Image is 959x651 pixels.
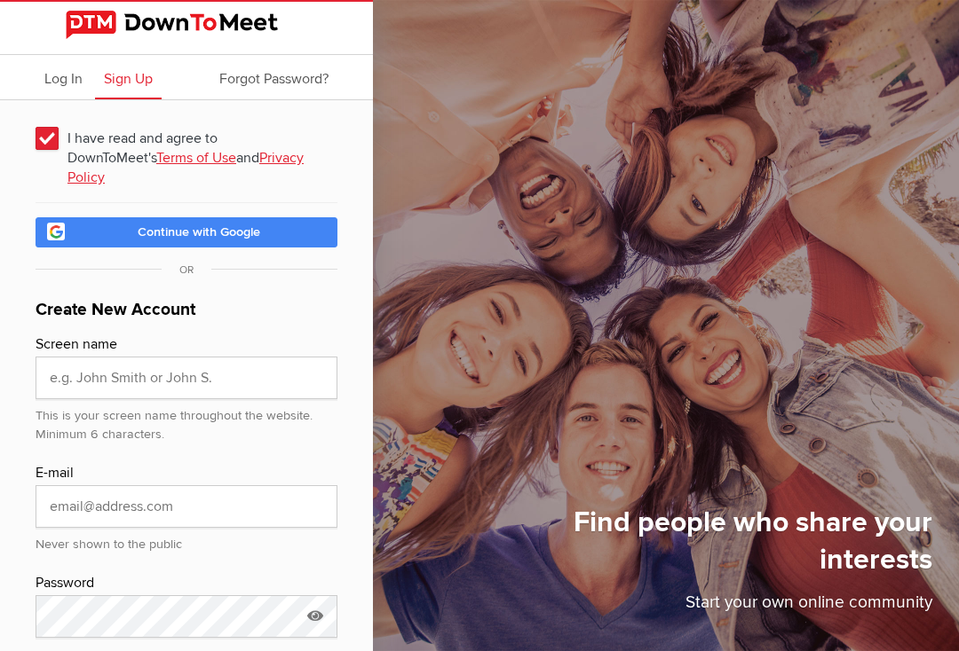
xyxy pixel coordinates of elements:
[462,505,932,590] h1: Find people who share your interests
[210,55,337,99] a: Forgot Password?
[462,590,932,624] p: Start your own online community
[36,297,337,333] h1: Create New Account
[36,572,337,595] div: Password
[36,462,337,485] div: E-mail
[36,55,91,99] a: Log In
[36,357,337,399] input: e.g. John Smith or John S.
[36,333,337,357] div: Screen name
[36,485,337,528] input: email@address.com
[36,122,337,153] span: I have read and agree to DownToMeet's and
[104,70,153,88] span: Sign Up
[44,70,83,88] span: Log In
[66,11,307,39] img: DownToMeet
[36,399,337,444] div: This is your screen name throughout the website. Minimum 6 characters.
[95,55,162,99] a: Sign Up
[219,70,329,88] span: Forgot Password?
[162,263,211,277] span: OR
[36,217,337,247] a: Continue with Google
[36,528,337,554] div: Never shown to the public
[138,224,260,239] span: Continue with Google
[156,149,236,167] a: Terms of Use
